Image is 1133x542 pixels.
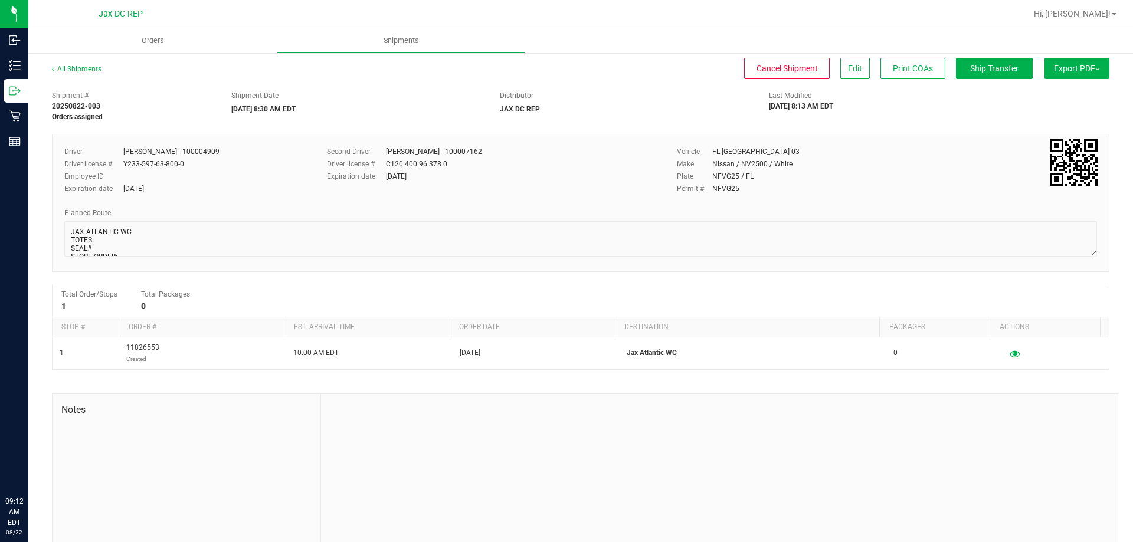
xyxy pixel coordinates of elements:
[61,290,117,298] span: Total Order/Stops
[880,58,945,79] button: Print COAs
[12,448,47,483] iframe: Resource center
[231,90,279,101] label: Shipment Date
[500,90,533,101] label: Distributor
[28,28,277,53] a: Orders
[460,347,480,359] span: [DATE]
[970,64,1019,73] span: Ship Transfer
[123,183,144,194] div: [DATE]
[64,159,123,169] label: Driver license #
[141,301,146,311] strong: 0
[769,90,812,101] label: Last Modified
[368,35,435,46] span: Shipments
[64,146,123,157] label: Driver
[769,102,833,110] strong: [DATE] 8:13 AM EDT
[141,290,190,298] span: Total Packages
[60,347,64,359] span: 1
[52,90,214,101] span: Shipment #
[893,64,933,73] span: Print COAs
[64,209,111,217] span: Planned Route
[231,105,296,113] strong: [DATE] 8:30 AM EDT
[52,113,103,121] strong: Orders assigned
[61,403,312,417] span: Notes
[990,317,1100,337] th: Actions
[9,34,21,46] inline-svg: Inbound
[677,183,712,194] label: Permit #
[327,146,386,157] label: Second Driver
[1044,58,1109,79] button: Export PDF
[5,496,23,528] p: 09:12 AM EDT
[712,159,793,169] div: Nissan / NV2500 / White
[712,146,800,157] div: FL-[GEOGRAPHIC_DATA]-03
[126,35,180,46] span: Orders
[744,58,830,79] button: Cancel Shipment
[9,110,21,122] inline-svg: Retail
[284,317,449,337] th: Est. arrival time
[677,159,712,169] label: Make
[126,342,159,364] span: 11826553
[119,317,284,337] th: Order #
[627,347,879,359] p: Jax Atlantic WC
[53,317,119,337] th: Stop #
[9,136,21,147] inline-svg: Reports
[293,347,339,359] span: 10:00 AM EDT
[52,65,101,73] a: All Shipments
[757,64,818,73] span: Cancel Shipment
[677,171,712,182] label: Plate
[500,105,540,113] strong: JAX DC REP
[327,159,386,169] label: Driver license #
[61,301,66,311] strong: 1
[9,60,21,71] inline-svg: Inventory
[386,171,407,182] div: [DATE]
[64,183,123,194] label: Expiration date
[64,171,123,182] label: Employee ID
[1034,9,1111,18] span: Hi, [PERSON_NAME]!
[677,146,712,157] label: Vehicle
[848,64,862,73] span: Edit
[386,146,482,157] div: [PERSON_NAME] - 100007162
[327,171,386,182] label: Expiration date
[126,353,159,364] p: Created
[840,58,870,79] button: Edit
[615,317,879,337] th: Destination
[99,9,143,19] span: Jax DC REP
[893,347,898,359] span: 0
[277,28,525,53] a: Shipments
[879,317,990,337] th: Packages
[123,159,184,169] div: Y233-597-63-800-0
[1050,139,1098,186] img: Scan me!
[9,85,21,97] inline-svg: Outbound
[956,58,1033,79] button: Ship Transfer
[52,102,100,110] strong: 20250822-003
[712,171,754,182] div: NFVG25 / FL
[450,317,615,337] th: Order date
[123,146,220,157] div: [PERSON_NAME] - 100004909
[1050,139,1098,186] qrcode: 20250822-003
[386,159,447,169] div: C120 400 96 378 0
[712,183,739,194] div: NFVG25
[5,528,23,537] p: 08/22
